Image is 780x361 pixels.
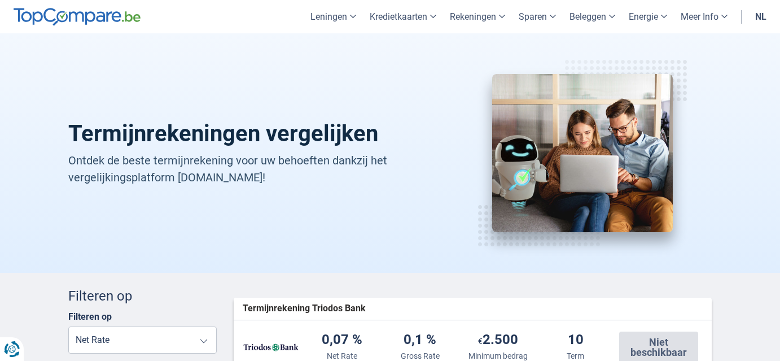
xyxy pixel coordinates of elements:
[478,333,518,348] div: 2.500
[68,286,217,306] div: Filteren op
[478,337,483,346] span: €
[243,302,366,315] span: Termijnrekening Triodos Bank
[68,152,437,186] p: Ontdek de beste termijnrekening voor uw behoeften dankzij het vergelijkingsplatform [DOMAIN_NAME]!
[14,8,141,26] img: TopCompare
[404,333,436,348] div: 0,1 %
[68,120,437,147] h1: Termijnrekeningen vergelijken
[568,333,584,348] div: 10
[68,311,112,322] label: Filteren op
[492,74,673,232] img: Termijnrekeningen
[322,333,362,348] div: 0,07 %
[626,337,691,358] span: Niet beschikbaar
